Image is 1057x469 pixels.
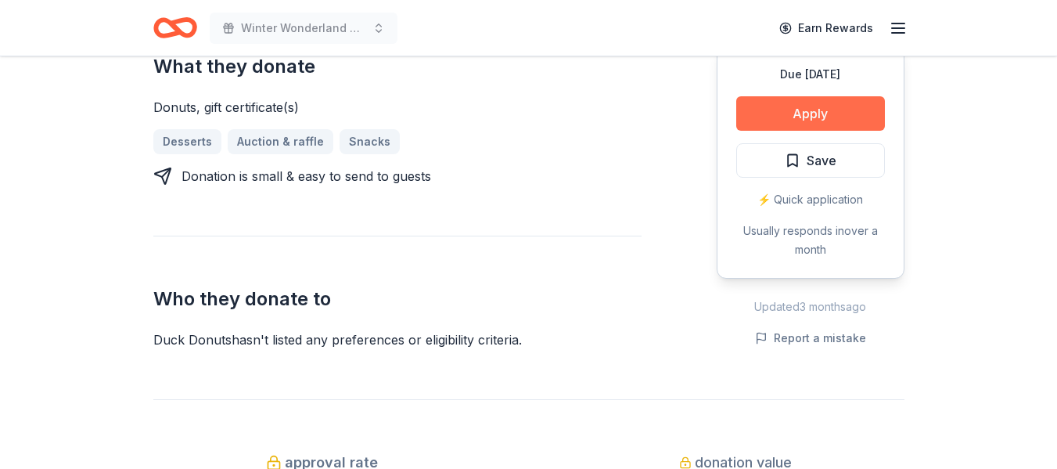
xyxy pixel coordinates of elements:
[228,129,333,154] a: Auction & raffle
[736,222,885,259] div: Usually responds in over a month
[755,329,866,348] button: Report a mistake
[153,54,642,79] h2: What they donate
[210,13,397,44] button: Winter Wonderland Charity Gala
[736,65,885,84] div: Due [DATE]
[807,150,836,171] span: Save
[153,129,221,154] a: Desserts
[153,287,642,312] h2: Who they donate to
[770,14,883,42] a: Earn Rewards
[153,98,642,117] div: Donuts, gift certificate(s)
[736,143,885,178] button: Save
[736,96,885,131] button: Apply
[153,330,642,349] div: Duck Donuts hasn ' t listed any preferences or eligibility criteria.
[717,298,904,316] div: Updated 3 months ago
[241,19,366,38] span: Winter Wonderland Charity Gala
[736,190,885,209] div: ⚡️ Quick application
[153,9,197,46] a: Home
[182,167,431,186] div: Donation is small & easy to send to guests
[340,129,400,154] a: Snacks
